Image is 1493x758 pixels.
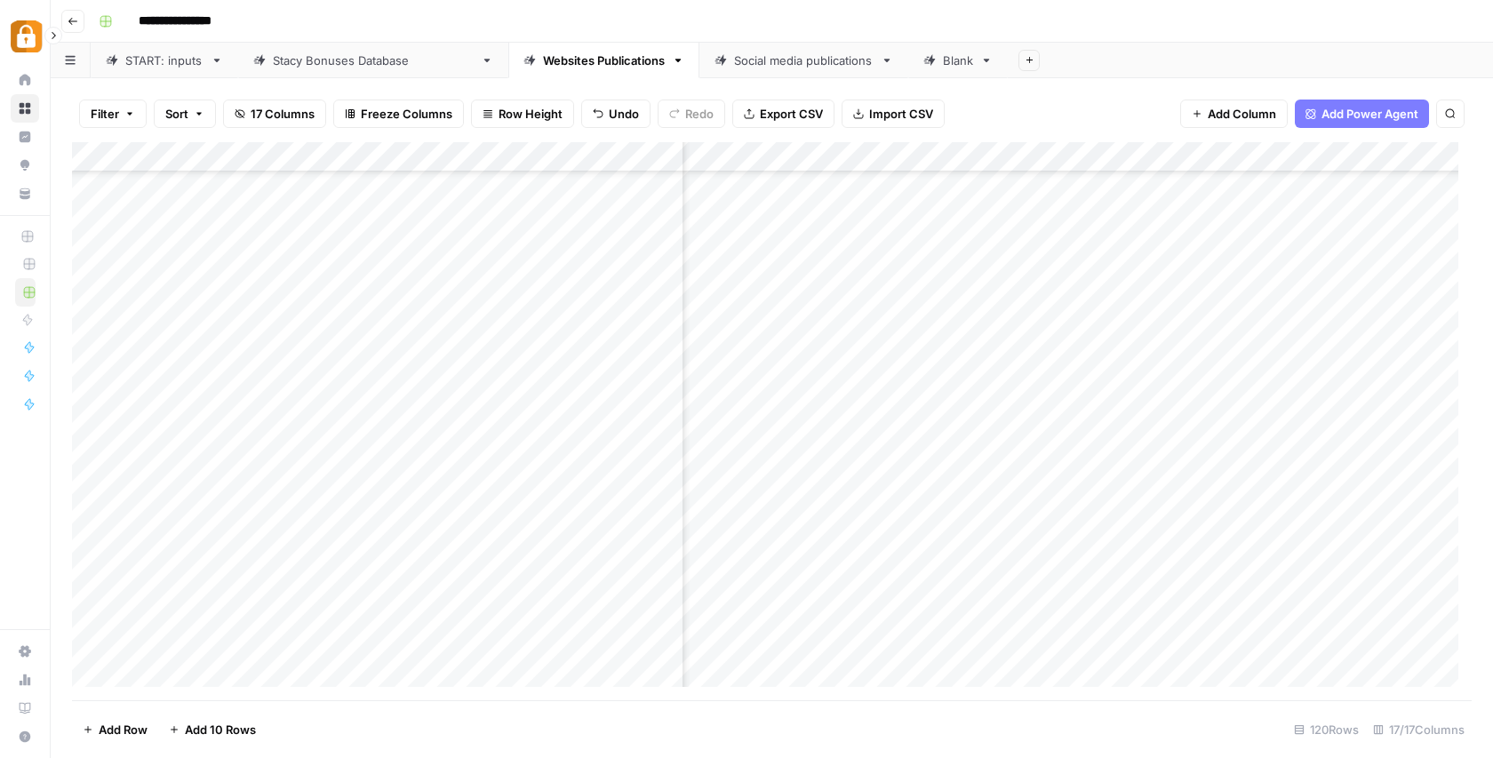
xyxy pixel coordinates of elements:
a: Insights [11,123,39,151]
div: Websites Publications [543,52,665,69]
a: Settings [11,637,39,666]
span: Add Power Agent [1321,105,1418,123]
span: Filter [91,105,119,123]
span: Redo [685,105,714,123]
span: Add 10 Rows [185,721,256,738]
button: Workspace: Adzz [11,14,39,59]
span: Row Height [499,105,563,123]
span: 17 Columns [251,105,315,123]
button: 17 Columns [223,100,326,128]
span: Import CSV [869,105,933,123]
button: Redo [658,100,725,128]
a: Social media publications [699,43,908,78]
a: Blank [908,43,1008,78]
a: START: inputs [91,43,238,78]
button: Freeze Columns [333,100,464,128]
span: Add Row [99,721,148,738]
button: Row Height [471,100,574,128]
div: [PERSON_NAME] Bonuses Database [273,52,474,69]
div: START: inputs [125,52,204,69]
div: Social media publications [734,52,874,69]
span: Export CSV [760,105,823,123]
div: 120 Rows [1287,715,1366,744]
button: Help + Support [11,722,39,751]
button: Add Column [1180,100,1288,128]
button: Export CSV [732,100,834,128]
button: Sort [154,100,216,128]
button: Add 10 Rows [158,715,267,744]
a: Usage [11,666,39,694]
span: Add Column [1208,105,1276,123]
span: Freeze Columns [361,105,452,123]
a: [PERSON_NAME] Bonuses Database [238,43,508,78]
button: Add Row [72,715,158,744]
a: Websites Publications [508,43,699,78]
button: Add Power Agent [1295,100,1429,128]
div: 17/17 Columns [1366,715,1472,744]
div: Blank [943,52,973,69]
a: Opportunities [11,151,39,180]
a: Browse [11,94,39,123]
a: Home [11,66,39,94]
a: Learning Hub [11,694,39,722]
span: Undo [609,105,639,123]
button: Undo [581,100,651,128]
button: Import CSV [842,100,945,128]
span: Sort [165,105,188,123]
img: Adzz Logo [11,20,43,52]
button: Filter [79,100,147,128]
a: Your Data [11,180,39,208]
